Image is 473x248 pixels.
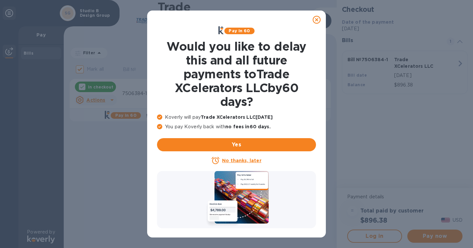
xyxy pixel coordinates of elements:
[222,158,261,163] u: No thanks, later
[157,123,316,130] p: You pay Koverly back with
[157,114,316,121] p: Koverly will pay
[201,114,273,120] b: Trade XCelerators LLC [DATE]
[229,28,250,33] b: Pay in 60
[157,138,316,151] button: Yes
[157,39,316,109] h1: Would you like to delay this and all future payments to Trade XCelerators LLC by 60 days ?
[225,124,270,129] b: no fees in 60 days .
[162,141,311,149] span: Yes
